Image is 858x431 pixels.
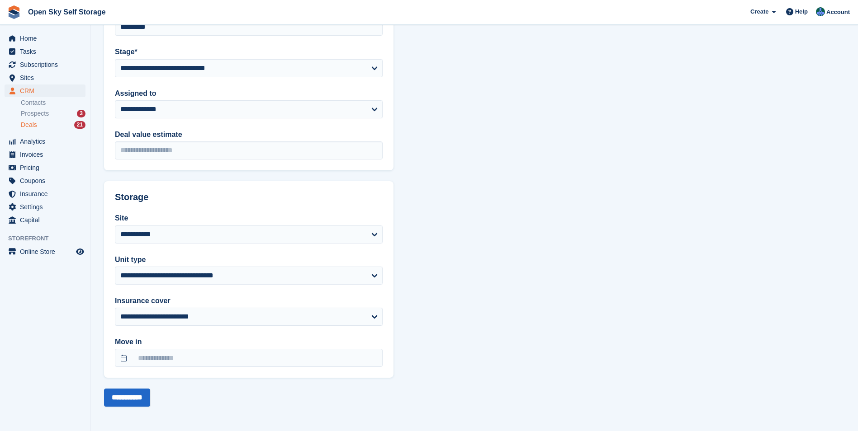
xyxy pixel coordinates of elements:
[21,98,85,107] a: Contacts
[20,58,74,71] span: Subscriptions
[115,337,383,347] label: Move in
[5,214,85,226] a: menu
[5,135,85,148] a: menu
[750,7,768,16] span: Create
[20,245,74,258] span: Online Store
[826,8,850,17] span: Account
[21,109,49,118] span: Prospects
[77,110,85,117] div: 3
[20,161,74,174] span: Pricing
[5,84,85,97] a: menu
[20,214,74,226] span: Capital
[20,187,74,200] span: Insurance
[21,109,85,118] a: Prospects 3
[5,148,85,161] a: menu
[5,32,85,45] a: menu
[115,295,383,306] label: Insurance cover
[5,245,85,258] a: menu
[20,71,74,84] span: Sites
[5,174,85,187] a: menu
[115,254,383,265] label: Unit type
[5,58,85,71] a: menu
[816,7,825,16] img: Damon Boniface
[75,246,85,257] a: Preview store
[20,84,74,97] span: CRM
[5,71,85,84] a: menu
[115,88,383,99] label: Assigned to
[20,135,74,148] span: Analytics
[5,187,85,200] a: menu
[795,7,808,16] span: Help
[21,120,85,130] a: Deals 21
[20,174,74,187] span: Coupons
[20,201,74,213] span: Settings
[20,148,74,161] span: Invoices
[115,47,383,57] label: Stage*
[115,129,383,140] label: Deal value estimate
[24,5,109,19] a: Open Sky Self Storage
[5,201,85,213] a: menu
[115,192,383,202] h2: Storage
[20,45,74,58] span: Tasks
[5,45,85,58] a: menu
[74,121,85,129] div: 21
[5,161,85,174] a: menu
[115,213,383,224] label: Site
[20,32,74,45] span: Home
[21,121,37,129] span: Deals
[7,5,21,19] img: stora-icon-8386f47178a22dfd0bd8f6a31ec36ba5ce8667c1dd55bd0f319d3a0aa187defe.svg
[8,234,90,243] span: Storefront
